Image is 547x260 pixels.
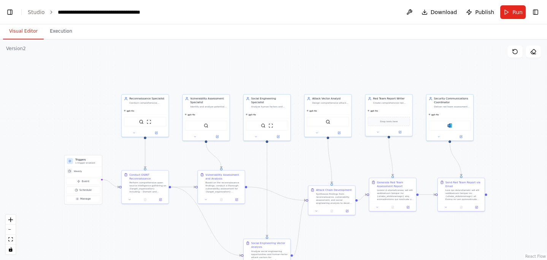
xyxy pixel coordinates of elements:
[206,173,243,180] div: Vulnerability Assessment and Analysis
[401,205,414,210] button: Open in side panel
[6,235,16,244] button: fit view
[261,123,265,128] img: SerperDevTool
[127,109,134,112] span: gpt-4o
[79,188,92,192] span: Schedule
[365,94,412,136] div: Red Team Report WriterCreate comprehensive red team assessment reports for {target_organization} ...
[146,131,167,135] button: Open in side panel
[326,139,334,183] g: Edge from e413c317-1e4a-444d-9e9a-0c156c8df513 to 79661dd5-6fdc-46f9-8779-3f4652a8d413
[206,181,243,193] div: Based on the reconnaissance findings, conduct a thorough vulnerability assessment for {target_org...
[66,186,100,194] button: Schedule
[419,193,435,197] g: Edge from f3fdc393-8605-4a45-8fbd-16ed2b11fdff to 81812361-9df1-4304-a9be-b2dff38e3fa5
[475,8,494,16] span: Publish
[447,123,452,128] img: Microsoft outlook
[171,185,241,257] g: Edge from fb956a61-0edf-40b7-9d87-877b9c378a49 to e895761f-eba6-4e2b-a3e5-4f152b1fc6cd
[373,97,410,101] div: Red Team Report Writer
[373,101,410,104] div: Create comprehensive red team assessment reports for {target_organization} that document findings...
[6,46,26,52] div: Version 2
[247,185,306,202] g: Edge from 73877501-6e59-49de-b693-bb5c2bd74471 to 79661dd5-6fdc-46f9-8779-3f4652a8d413
[380,120,398,123] span: Drop tools here
[182,94,230,141] div: Vulnerability Assessment SpecialistIdentify and analyze potential vulnerabilities in {target_orga...
[341,209,354,213] button: Open in side panel
[419,5,460,19] button: Download
[470,205,483,210] button: Open in side panel
[530,7,541,17] button: Show right sidebar
[75,158,100,161] h3: Triggers
[431,113,439,116] span: gpt-4o
[251,97,288,104] div: Social Engineering Specialist
[385,205,401,210] button: No output available
[198,170,245,204] div: Vulnerability Assessment and AnalysisBased on the reconnaissance findings, conduct a thorough vul...
[387,138,395,176] g: Edge from d5005708-bbf7-4ff3-bae3-1988aee244fa to f3fdc393-8605-4a45-8fbd-16ed2b11fdff
[358,193,367,202] g: Edge from 79661dd5-6fdc-46f9-8779-3f4652a8d413 to f3fdc393-8605-4a45-8fbd-16ed2b11fdff
[431,8,457,16] span: Download
[434,105,471,108] div: Deliver red team assessment reports and security communications to stakeholders at {target_organi...
[438,178,485,211] div: Send Red Team Report via EmailLore ips dolorsitametc adi elit seddoeiusm tempor inc {utlabo_etdol...
[64,155,102,204] div: Triggers1 trigger enabledWeeklyEventScheduleManage
[370,109,378,112] span: gpt-4o
[129,101,166,104] div: Conduct comprehensive reconnaissance and information gathering on the target {target_organization...
[6,215,16,254] div: React Flow controls
[190,97,227,104] div: Vulnerability Assessment Specialist
[450,134,472,139] button: Open in side panel
[204,123,208,128] img: SerperDevTool
[316,192,353,205] div: Synthesize findings from reconnaissance, vulnerability assessment, and social engineering analysi...
[74,170,82,173] span: Weekly
[80,197,91,201] span: Manage
[434,97,471,104] div: Security Communications Coordinator
[316,188,352,192] div: Attack Chain Development
[129,173,166,180] div: Conduct OSINT Reconnaissance
[293,199,306,257] g: Edge from e895761f-eba6-4e2b-a3e5-4f152b1fc6cd to 79661dd5-6fdc-46f9-8779-3f4652a8d413
[190,105,227,108] div: Identify and analyze potential vulnerabilities in {target_organization}'s systems, applications, ...
[139,120,144,124] img: SerperDevTool
[3,24,44,39] button: Visual Editor
[525,254,546,258] a: React Flow attribution
[448,143,463,176] g: Edge from 99495008-ddeb-4cdb-82ea-effb3b1abf26 to 81812361-9df1-4304-a9be-b2dff38e3fa5
[187,113,195,116] span: gpt-4o
[312,101,349,104] div: Design comprehensive attack scenarios and exploitation strategies for {target_organization} by sy...
[213,197,229,202] button: No output available
[377,180,414,188] div: Generate Red Team Assessment Report
[154,197,167,202] button: Open in side panel
[251,241,288,249] div: Social Engineering Vector Analysis
[75,161,100,164] p: 1 trigger enabled
[147,120,151,124] img: ScrapeWebsiteTool
[206,134,228,139] button: Open in side panel
[426,94,474,141] div: Security Communications CoordinatorDeliver red team assessment reports and security communication...
[267,134,289,139] button: Open in side panel
[204,143,223,168] g: Edge from 7f2d9195-06ad-4a83-bb88-016283561788 to 73877501-6e59-49de-b693-bb5c2bd74471
[309,109,317,112] span: gpt-4o
[129,97,166,101] div: Reconnaissance Specialist
[44,24,78,39] button: Execution
[6,244,16,254] button: toggle interactivity
[308,185,355,215] div: Attack Chain DevelopmentSynthesize findings from reconnaissance, vulnerability assessment, and so...
[453,205,469,210] button: No output available
[66,195,100,202] button: Manage
[103,178,119,189] g: Edge from triggers to fb956a61-0edf-40b7-9d87-877b9c378a49
[143,139,147,168] g: Edge from a0a36ee8-21d4-4ac4-a89b-93b736127fbe to fb956a61-0edf-40b7-9d87-877b9c378a49
[328,131,350,135] button: Open in side panel
[304,94,352,137] div: Attack Vector AnalystDesign comprehensive attack scenarios and exploitation strategies for {targe...
[121,94,169,137] div: Reconnaissance SpecialistConduct comprehensive reconnaissance and information gathering on the ta...
[230,197,243,202] button: Open in side panel
[312,97,349,101] div: Attack Vector Analyst
[249,113,256,116] span: gpt-4o
[446,189,482,201] div: Lore ips dolorsitametc adi elit seddoeiusm tempor inc {utlabo_etdoloremagn} ali Enima mi ven quis...
[500,5,526,19] button: Run
[446,180,482,188] div: Send Red Team Report via Email
[129,181,166,193] div: Perform comprehensive open source intelligence gathering on {target_organization} including: - Do...
[377,189,414,201] div: Loremi d sitametconsec adi elit seddoeiusm tempor inc {utlabo_etdoloremagn} aliq enimadminimv qui...
[66,178,100,185] button: Event
[6,215,16,225] button: zoom in
[5,7,15,17] button: Show left sidebar
[137,197,153,202] button: No output available
[369,178,416,211] div: Generate Red Team Assessment ReportLoremi d sitametconsec adi elit seddoeiusm tempor inc {utlabo_...
[326,120,330,124] img: SerperDevTool
[28,9,45,15] a: Studio
[268,123,273,128] img: ScrapeWebsiteTool
[121,170,169,204] div: Conduct OSINT ReconnaissancePerform comprehensive open source intelligence gathering on {target_o...
[28,8,143,16] nav: breadcrumb
[82,180,89,183] span: Event
[512,8,523,16] span: Run
[171,185,195,189] g: Edge from fb956a61-0edf-40b7-9d87-877b9c378a49 to 73877501-6e59-49de-b693-bb5c2bd74471
[6,225,16,235] button: zoom out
